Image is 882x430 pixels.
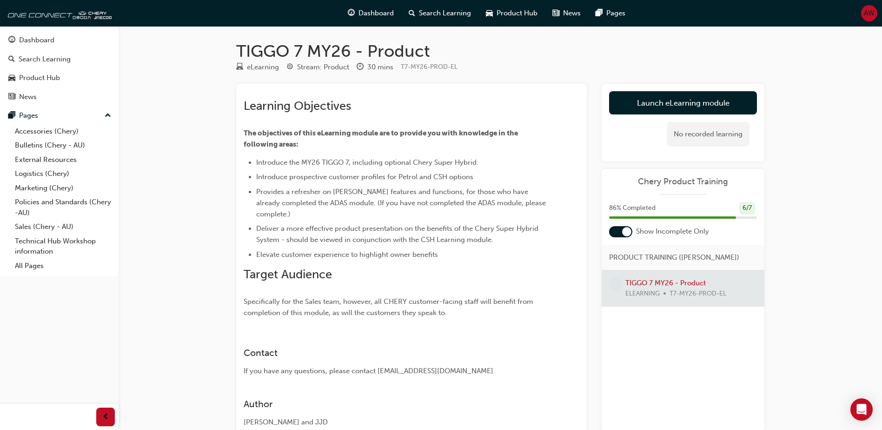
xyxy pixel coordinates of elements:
a: External Resources [11,153,115,167]
div: Pages [19,110,38,121]
span: target-icon [286,63,293,72]
span: Deliver a more effective product presentation on the benefits of the Chery Super Hybrid System - ... [256,224,540,244]
span: news-icon [552,7,559,19]
span: guage-icon [348,7,355,19]
div: Product Hub [19,73,60,83]
a: search-iconSearch Learning [401,4,478,23]
a: news-iconNews [545,4,588,23]
span: learningRecordVerb_NONE-icon [609,278,622,290]
a: Policies and Standards (Chery -AU) [11,195,115,220]
a: car-iconProduct Hub [478,4,545,23]
a: Dashboard [4,32,115,49]
img: oneconnect [5,4,112,22]
span: guage-icon [8,36,15,45]
h3: Contact [244,348,546,358]
a: Technical Hub Workshop information [11,234,115,259]
div: Dashboard [19,35,54,46]
span: search-icon [8,55,15,64]
div: Stream [286,61,349,73]
span: pages-icon [596,7,603,19]
span: Show Incomplete Only [636,226,709,237]
a: Logistics (Chery) [11,167,115,181]
div: Stream: Product [297,62,349,73]
span: pages-icon [8,112,15,120]
a: Chery Product Training [609,176,757,187]
span: Learning Objectives [244,99,351,113]
span: PRODUCT TRAINING ([PERSON_NAME]) [609,252,739,263]
span: Learning resource code [401,63,458,71]
a: Marketing (Chery) [11,181,115,195]
div: Type [236,61,279,73]
span: car-icon [8,74,15,82]
a: Sales (Chery - AU) [11,220,115,234]
div: News [19,92,37,102]
span: Provides a refresher on [PERSON_NAME] features and functions, for those who have already complete... [256,188,548,218]
span: Specifically for the Sales team, however, all CHERY customer-facing staff will benefit from compl... [244,297,535,317]
button: Pages [4,107,115,124]
span: car-icon [486,7,493,19]
h3: Author [244,399,546,410]
div: If you have any questions, please contact [EMAIL_ADDRESS][DOMAIN_NAME]. [244,366,546,376]
span: Introduce prospective customer profiles for Petrol and CSH options [256,173,473,181]
div: 6 / 7 [739,202,755,215]
a: guage-iconDashboard [340,4,401,23]
span: news-icon [8,93,15,101]
span: 86 % Completed [609,203,656,214]
span: AW [864,8,875,19]
div: Open Intercom Messenger [850,398,873,421]
span: Search Learning [419,8,471,19]
button: DashboardSearch LearningProduct HubNews [4,30,115,107]
span: News [563,8,581,19]
a: Search Learning [4,51,115,68]
span: clock-icon [357,63,364,72]
div: eLearning [247,62,279,73]
a: News [4,88,115,106]
span: The objectives of this eLearning module are to provide you with knowledge in the following areas: [244,129,519,148]
button: AW [861,5,877,21]
div: Search Learning [19,54,71,65]
a: Bulletins (Chery - AU) [11,138,115,153]
div: Duration [357,61,393,73]
span: Target Audience [244,267,332,282]
span: Elevate customer experience to highlight owner benefits [256,250,438,259]
a: All Pages [11,259,115,273]
span: Introduce the MY26 TIGGO 7, including optional Chery Super Hybrid. [256,158,478,167]
span: up-icon [105,110,111,122]
a: pages-iconPages [588,4,633,23]
a: Accessories (Chery) [11,124,115,139]
a: Product Hub [4,69,115,87]
span: learningResourceType_ELEARNING-icon [236,63,243,72]
span: search-icon [409,7,415,19]
span: Product Hub [497,8,537,19]
div: [PERSON_NAME] and JJD [244,417,546,428]
span: prev-icon [102,411,109,423]
h1: TIGGO 7 MY26 - Product [236,41,764,61]
span: Pages [606,8,625,19]
div: No recorded learning [667,122,749,147]
div: 30 mins [367,62,393,73]
a: Launch eLearning module [609,91,757,114]
span: Dashboard [358,8,394,19]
